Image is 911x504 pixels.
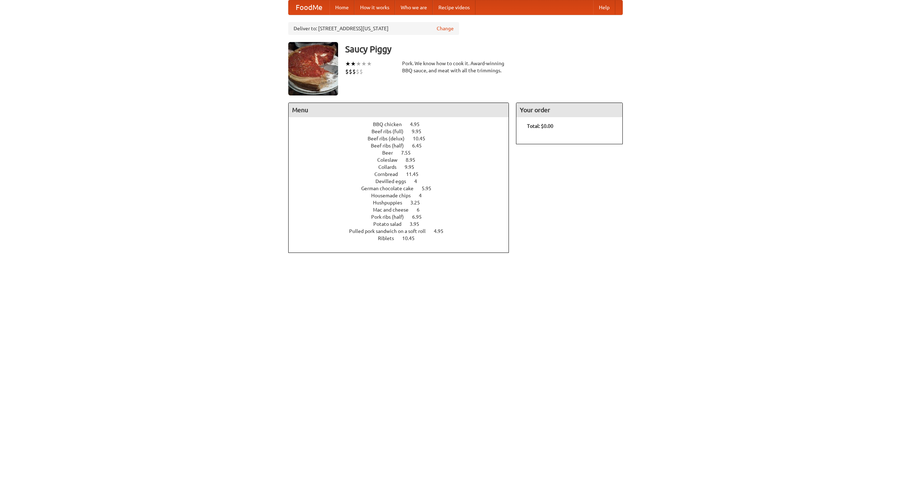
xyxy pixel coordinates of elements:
div: Pork. We know how to cook it. Award-winning BBQ sauce, and meat with all the trimmings. [402,60,509,74]
a: BBQ chicken 4.95 [373,121,433,127]
a: Beef ribs (half) 6.45 [371,143,435,149]
li: $ [352,68,356,76]
span: 9.95 [405,164,421,170]
a: Housemade chips 4 [371,193,435,198]
span: 6 [417,207,427,213]
a: Pulled pork sandwich on a soft roll 4.95 [349,228,457,234]
span: 4.95 [410,121,427,127]
li: ★ [351,60,356,68]
span: 10.45 [402,235,422,241]
span: 8.95 [406,157,422,163]
b: Total: $0.00 [527,123,553,129]
span: 4 [414,178,424,184]
span: 3.25 [410,200,427,206]
span: Mac and cheese [373,207,416,213]
a: Collards 9.95 [378,164,427,170]
span: BBQ chicken [373,121,409,127]
a: Riblets 10.45 [378,235,428,241]
a: Beer 7.55 [382,150,424,156]
span: 4 [419,193,429,198]
li: ★ [345,60,351,68]
h4: Menu [289,103,509,117]
h4: Your order [516,103,622,117]
span: Beef ribs (half) [371,143,411,149]
a: Change [437,25,454,32]
span: Beef ribs (full) [372,129,411,134]
span: Potato salad [373,221,409,227]
a: Coleslaw 8.95 [377,157,428,163]
img: angular.jpg [288,42,338,95]
a: Who we are [395,0,433,15]
span: 3.95 [410,221,426,227]
h3: Saucy Piggy [345,42,623,56]
span: Pulled pork sandwich on a soft roll [349,228,433,234]
span: Riblets [378,235,401,241]
a: Devilled eggs 4 [375,178,430,184]
a: German chocolate cake 5.95 [361,186,444,191]
li: ★ [361,60,367,68]
a: Potato salad 3.95 [373,221,432,227]
a: Hushpuppies 3.25 [373,200,433,206]
span: 6.95 [412,214,429,220]
span: Hushpuppies [373,200,409,206]
a: Beef ribs (full) 9.95 [372,129,435,134]
span: Devilled eggs [375,178,413,184]
li: $ [345,68,349,76]
li: $ [349,68,352,76]
span: Collards [378,164,404,170]
span: 11.45 [406,171,426,177]
div: Deliver to: [STREET_ADDRESS][US_STATE] [288,22,459,35]
span: 4.95 [434,228,451,234]
a: Recipe videos [433,0,475,15]
span: Beer [382,150,400,156]
span: 10.45 [413,136,432,141]
li: $ [356,68,359,76]
span: Housemade chips [371,193,418,198]
span: Cornbread [374,171,405,177]
span: 7.55 [401,150,418,156]
a: FoodMe [289,0,330,15]
span: Pork ribs (half) [371,214,411,220]
li: ★ [367,60,372,68]
span: Coleslaw [377,157,405,163]
a: Help [593,0,615,15]
a: Cornbread 11.45 [374,171,432,177]
span: 6.45 [412,143,429,149]
a: Mac and cheese 6 [373,207,433,213]
li: ★ [356,60,361,68]
a: How it works [354,0,395,15]
span: German chocolate cake [361,186,421,191]
a: Home [330,0,354,15]
a: Pork ribs (half) 6.95 [371,214,435,220]
span: 5.95 [422,186,438,191]
span: 9.95 [412,129,428,134]
a: Beef ribs (delux) 10.45 [368,136,438,141]
li: $ [359,68,363,76]
span: Beef ribs (delux) [368,136,412,141]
